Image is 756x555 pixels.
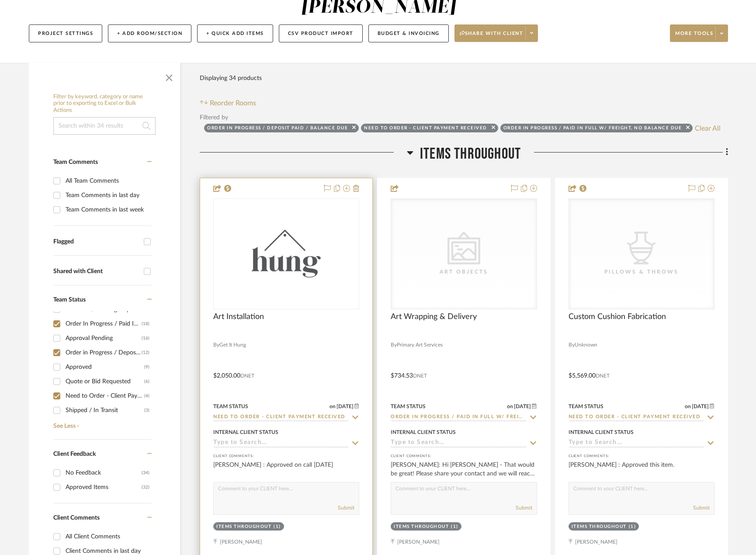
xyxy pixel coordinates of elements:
[200,69,262,87] div: Displaying 34 products
[569,439,704,447] input: Type to Search…
[460,30,524,43] span: Share with client
[516,504,532,512] button: Submit
[685,404,691,409] span: on
[66,188,149,202] div: Team Comments in last day
[391,341,397,349] span: By
[142,331,149,345] div: (16)
[454,24,538,42] button: Share with client
[66,317,142,331] div: Order In Progress / Paid In Full w/ Freight, No Balance due
[391,402,426,410] div: Team Status
[142,317,149,331] div: (18)
[53,117,156,135] input: Search within 34 results
[507,404,513,409] span: on
[368,24,449,42] button: Budget & Invoicing
[670,24,728,42] button: More tools
[213,312,264,322] span: Art Installation
[598,267,685,276] div: Pillows & Throws
[53,159,98,165] span: Team Comments
[53,238,139,246] div: Flagged
[144,403,149,417] div: (3)
[53,451,96,457] span: Client Feedback
[569,461,714,478] div: [PERSON_NAME] : Approved this item.
[144,360,149,374] div: (9)
[53,515,100,521] span: Client Comments
[51,416,152,430] a: See Less -
[391,428,456,436] div: Internal Client Status
[160,67,178,85] button: Close
[142,466,149,480] div: (34)
[53,268,139,275] div: Shared with Client
[391,413,526,422] input: Type to Search…
[66,530,149,544] div: All Client Comments
[66,480,142,494] div: Approved Items
[391,312,477,322] span: Art Wrapping & Delivery
[200,113,228,122] div: Filtered by
[144,389,149,403] div: (4)
[66,174,149,188] div: All Team Comments
[66,375,144,388] div: Quote or Bid Requested
[394,524,449,530] div: Items Throughout
[569,428,634,436] div: Internal Client Status
[569,402,603,410] div: Team Status
[572,524,627,530] div: Items Throughout
[279,24,363,42] button: CSV Product Import
[420,267,507,276] div: Art Objects
[364,125,487,134] div: Need to Order - Client Payment Received
[274,524,281,530] div: (1)
[213,428,278,436] div: Internal Client Status
[142,346,149,360] div: (12)
[213,413,349,422] input: Type to Search…
[338,504,354,512] button: Submit
[391,439,526,447] input: Type to Search…
[66,331,142,345] div: Approval Pending
[142,480,149,494] div: (32)
[66,466,142,480] div: No Feedback
[53,297,86,303] span: Team Status
[213,439,349,447] input: Type to Search…
[226,199,346,309] img: Art Installation
[210,98,256,108] span: Reorder Rooms
[629,524,636,530] div: (1)
[451,524,458,530] div: (1)
[213,341,219,349] span: By
[207,125,348,134] div: Order in Progress / Deposit Paid / Balance due
[513,403,532,409] span: [DATE]
[391,461,537,478] div: [PERSON_NAME]: Hi [PERSON_NAME] - That would be great! Please share your contact and we will reac...
[108,24,191,42] button: + Add Room/Section
[66,403,144,417] div: Shipped / In Transit
[66,389,144,403] div: Need to Order - Client Payment Received
[200,98,256,108] button: Reorder Rooms
[569,413,704,422] input: Type to Search…
[336,403,354,409] span: [DATE]
[569,341,575,349] span: By
[213,461,359,478] div: [PERSON_NAME] : Approved on call [DATE]
[213,402,248,410] div: Team Status
[675,30,713,43] span: More tools
[693,504,710,512] button: Submit
[66,346,142,360] div: Order in Progress / Deposit Paid / Balance due
[575,341,597,349] span: Unknown
[503,125,682,134] div: Order In Progress / Paid In Full w/ Freight, No Balance due
[397,341,443,349] span: Primary Art Services
[329,404,336,409] span: on
[420,145,521,163] span: Items Throughout
[695,122,721,134] button: Clear All
[144,375,149,388] div: (6)
[29,24,102,42] button: Project Settings
[569,312,666,322] span: Custom Cushion Fabrication
[219,341,246,349] span: Get It Hung
[691,403,710,409] span: [DATE]
[66,360,144,374] div: Approved
[197,24,273,42] button: + Quick Add Items
[66,203,149,217] div: Team Comments in last week
[53,94,156,114] h6: Filter by keyword, category or name prior to exporting to Excel or Bulk Actions
[216,524,271,530] div: Items Throughout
